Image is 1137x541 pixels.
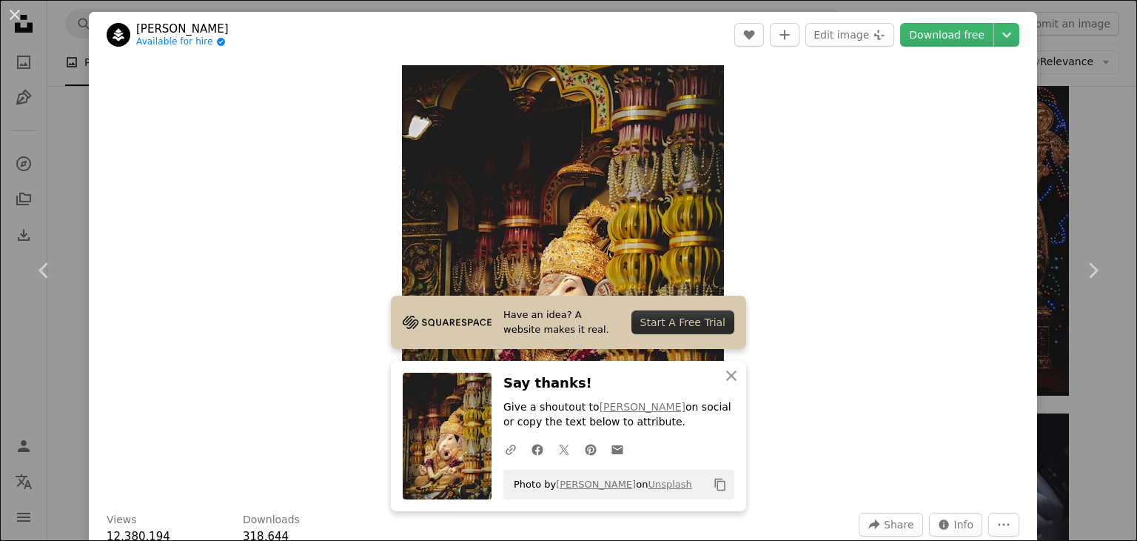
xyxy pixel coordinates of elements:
a: Download free [900,23,993,47]
img: Lord Ganesha figurine [402,65,724,495]
button: Edit image [805,23,894,47]
button: Share this image [859,513,922,537]
p: Give a shoutout to on social or copy the text below to attribute. [503,400,734,430]
button: Copy to clipboard [708,472,733,497]
a: Share on Twitter [551,434,577,464]
a: [PERSON_NAME] [556,479,636,490]
a: Next [1048,199,1137,342]
a: [PERSON_NAME] [600,401,685,413]
img: Go to Mohnish Landge's profile [107,23,130,47]
span: Share [884,514,913,536]
h3: Downloads [243,513,300,528]
span: Photo by on [506,473,692,497]
a: Share over email [604,434,631,464]
button: Like [734,23,764,47]
a: [PERSON_NAME] [136,21,229,36]
a: Share on Pinterest [577,434,604,464]
a: Available for hire [136,36,229,48]
div: Start A Free Trial [631,311,734,334]
span: Have an idea? A website makes it real. [503,308,620,337]
button: More Actions [988,513,1019,537]
a: Have an idea? A website makes it real.Start A Free Trial [391,296,746,349]
h3: Say thanks! [503,373,734,394]
button: Stats about this image [929,513,983,537]
a: Unsplash [648,479,691,490]
img: file-1705255347840-230a6ab5bca9image [403,311,492,333]
button: Zoom in on this image [402,65,724,495]
button: Add to Collection [770,23,799,47]
h3: Views [107,513,137,528]
span: Info [954,514,974,536]
button: Choose download size [994,23,1019,47]
a: Share on Facebook [524,434,551,464]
